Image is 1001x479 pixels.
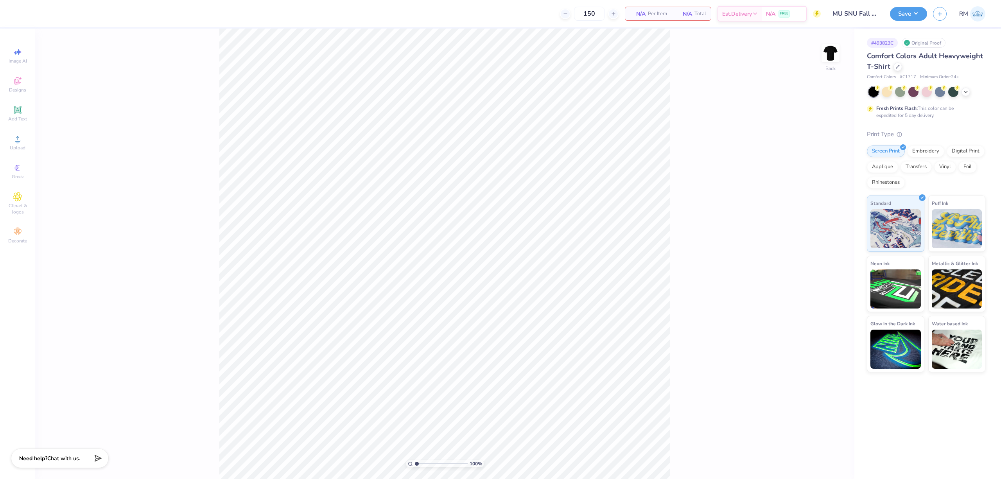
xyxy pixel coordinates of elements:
span: Neon Ink [870,259,890,267]
div: Back [825,65,836,72]
img: Back [823,45,838,61]
img: Standard [870,209,921,248]
span: Metallic & Glitter Ink [932,259,978,267]
span: Puff Ink [932,199,948,207]
span: Designs [9,87,26,93]
span: Per Item [648,10,667,18]
img: Ronald Manipon [970,6,985,22]
span: Upload [10,145,25,151]
div: Print Type [867,130,985,139]
img: Puff Ink [932,209,982,248]
span: N/A [676,10,692,18]
span: Image AI [9,58,27,64]
button: Save [890,7,927,21]
span: Water based Ink [932,319,968,328]
span: 100 % [470,460,482,467]
img: Neon Ink [870,269,921,309]
div: This color can be expedited for 5 day delivery. [876,105,972,119]
span: Clipart & logos [4,203,31,215]
span: Standard [870,199,891,207]
div: Rhinestones [867,177,905,188]
div: Original Proof [902,38,945,48]
img: Metallic & Glitter Ink [932,269,982,309]
span: Greek [12,174,24,180]
span: RM [959,9,968,18]
span: Glow in the Dark Ink [870,319,915,328]
span: N/A [630,10,646,18]
strong: Need help? [19,455,47,462]
div: Applique [867,161,898,173]
div: Screen Print [867,145,905,157]
div: Vinyl [934,161,956,173]
img: Glow in the Dark Ink [870,330,921,369]
div: # 493823C [867,38,898,48]
span: # C1717 [900,74,916,81]
div: Transfers [901,161,932,173]
div: Digital Print [947,145,985,157]
span: N/A [766,10,775,18]
a: RM [959,6,985,22]
span: Comfort Colors Adult Heavyweight T-Shirt [867,51,983,71]
span: Est. Delivery [722,10,752,18]
input: – – [574,7,605,21]
span: Total [694,10,706,18]
span: Chat with us. [47,455,80,462]
strong: Fresh Prints Flash: [876,105,918,111]
span: Decorate [8,238,27,244]
div: Embroidery [907,145,944,157]
span: Comfort Colors [867,74,896,81]
input: Untitled Design [827,6,884,22]
span: Add Text [8,116,27,122]
div: Foil [958,161,977,173]
span: FREE [780,11,788,16]
img: Water based Ink [932,330,982,369]
span: Minimum Order: 24 + [920,74,959,81]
